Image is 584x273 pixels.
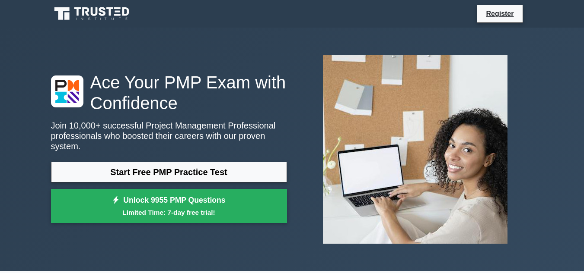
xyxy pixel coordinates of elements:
[51,120,287,151] p: Join 10,000+ successful Project Management Professional professionals who boosted their careers w...
[481,8,519,19] a: Register
[51,162,287,182] a: Start Free PMP Practice Test
[62,207,276,217] small: Limited Time: 7-day free trial!
[51,189,287,223] a: Unlock 9955 PMP QuestionsLimited Time: 7-day free trial!
[51,72,287,113] h1: Ace Your PMP Exam with Confidence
